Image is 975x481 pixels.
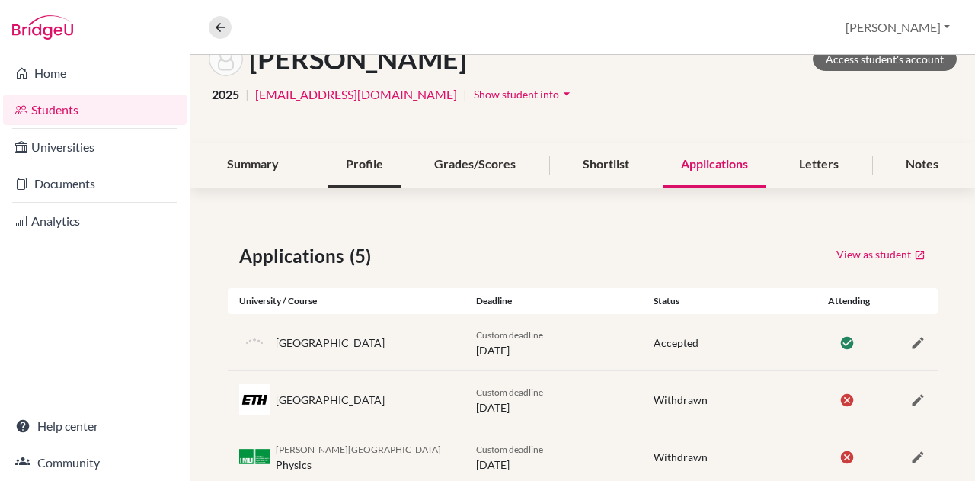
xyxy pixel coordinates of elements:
[416,143,534,188] div: Grades/Scores
[3,95,187,125] a: Students
[813,47,957,71] a: Access student's account
[3,447,187,478] a: Community
[12,15,73,40] img: Bridge-U
[465,326,642,358] div: [DATE]
[465,441,642,473] div: [DATE]
[350,242,377,270] span: (5)
[465,294,642,308] div: Deadline
[239,449,270,463] img: de_lud_4ajmkpsa.png
[228,294,465,308] div: University / Course
[476,444,543,455] span: Custom deadline
[820,294,879,308] div: Attending
[276,335,385,351] div: [GEOGRAPHIC_DATA]
[663,143,766,188] div: Applications
[239,242,350,270] span: Applications
[3,132,187,162] a: Universities
[476,329,543,341] span: Custom deadline
[654,336,698,349] span: Accepted
[245,85,249,104] span: |
[642,294,820,308] div: Status
[654,393,708,406] span: Withdrawn
[474,88,559,101] span: Show student info
[209,143,297,188] div: Summary
[836,242,926,266] a: View as student
[654,451,708,463] span: Withdrawn
[209,42,243,76] img: László Pyber's avatar
[3,206,187,236] a: Analytics
[473,82,575,106] button: Show student infoarrow_drop_down
[781,143,857,188] div: Letters
[276,441,441,473] div: Physics
[3,58,187,88] a: Home
[239,327,270,358] img: default-university-logo-42dd438d0b49c2174d4c41c49dcd67eec2da6d16b3a2f6d5de70cc347232e317.png
[239,384,270,415] img: ch_eth_3w2qmga9.jpeg
[839,13,957,42] button: [PERSON_NAME]
[276,392,385,408] div: [GEOGRAPHIC_DATA]
[276,444,441,455] span: [PERSON_NAME][GEOGRAPHIC_DATA]
[476,386,543,398] span: Custom deadline
[328,143,401,188] div: Profile
[463,85,467,104] span: |
[3,411,187,441] a: Help center
[564,143,647,188] div: Shortlist
[887,143,957,188] div: Notes
[255,85,457,104] a: [EMAIL_ADDRESS][DOMAIN_NAME]
[559,86,574,101] i: arrow_drop_down
[465,383,642,415] div: [DATE]
[3,168,187,199] a: Documents
[249,43,467,75] h1: [PERSON_NAME]
[212,85,239,104] span: 2025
